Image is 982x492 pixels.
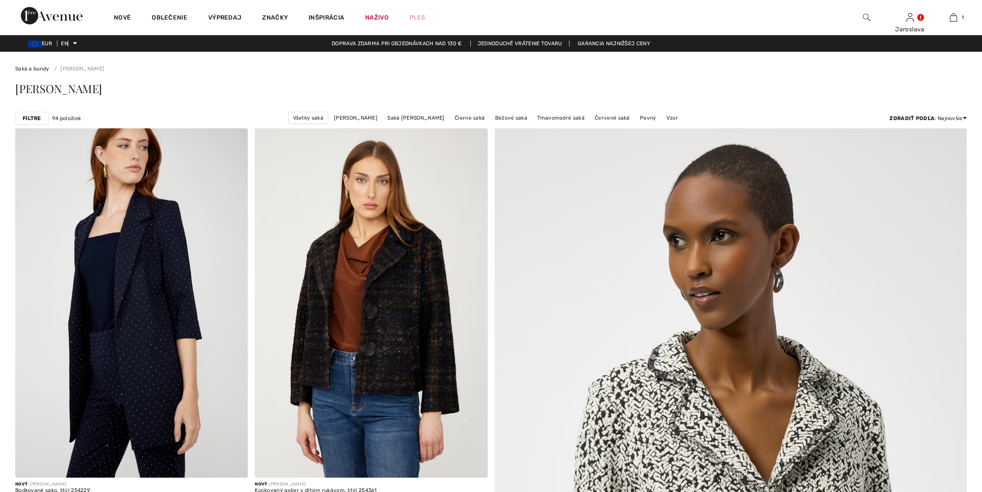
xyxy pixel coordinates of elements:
[863,12,870,23] img: vyhľadať na webovej stránke
[383,112,449,124] a: Saká [PERSON_NAME]
[23,115,41,121] font: Filtre
[636,112,661,124] a: Pevný
[909,427,973,448] iframe: Otvorí widget, kde nájdete viac informácií
[470,40,569,47] a: Jednoduché vrátenie tovaru
[537,115,585,121] font: Tmavomodré saká
[450,112,489,124] a: Čierne saká
[52,115,81,121] font: 94 položiek
[455,115,485,121] font: Čierne saká
[491,112,532,124] a: Béžové saká
[666,115,678,121] font: Vzor
[962,14,964,20] font: 1
[208,14,241,23] a: Výpredaj
[409,14,425,21] font: Ples
[662,112,682,124] a: Vzor
[334,115,377,121] font: [PERSON_NAME]
[255,482,267,487] font: Nový
[906,13,914,21] a: Prihlásiť sa
[208,14,241,21] font: Výpredaj
[15,66,50,72] a: Saká a bundy
[255,128,487,478] img: Kockovaný golier s dlhým rukávom, štýl 254361. Tmavomodrá/medená
[309,14,344,21] font: Inšpirácia
[152,14,187,21] font: Oblečenie
[114,14,131,21] font: Nové
[293,115,323,121] font: Všetky saká
[387,115,444,121] font: Saká [PERSON_NAME]
[21,7,83,24] img: Prvá trieda
[365,14,389,21] font: Naživo
[571,40,657,47] a: Garancia najnižšej ceny
[262,14,288,23] a: Značky
[15,482,28,487] font: Nový
[932,12,975,23] a: 1
[28,40,42,47] img: Euro
[906,12,914,23] img: Moje informácie
[595,115,630,121] font: Červené saká
[495,115,527,121] font: Béžové saká
[365,13,389,22] a: Naživo
[15,81,102,96] font: [PERSON_NAME]
[533,112,589,124] a: Tmavomodré saká
[330,112,382,124] a: [PERSON_NAME]
[409,13,425,22] a: Ples
[895,26,925,33] font: Jaroslava
[42,40,52,47] font: EUR
[889,115,935,121] font: Zoradiť podľa
[152,14,187,23] a: Oblečenie
[269,482,306,487] font: [PERSON_NAME]
[478,40,562,47] font: Jednoduché vrátenie tovaru
[114,14,131,23] a: Nové
[262,14,288,21] font: Značky
[590,112,634,124] a: Červené saká
[60,66,104,72] font: [PERSON_NAME]
[15,128,248,478] img: Bodkované sako, štýl 254229. Námornícka modrá.
[935,115,962,121] font: : Najnovšie
[640,115,656,121] font: Pevný
[325,40,469,47] a: Doprava zdarma pri objednávkach nad 130 €
[61,40,68,47] font: EN
[51,66,104,72] a: [PERSON_NAME]
[950,12,957,23] img: Moja taška
[288,112,328,124] a: Všetky saká
[30,482,66,487] font: [PERSON_NAME]
[578,40,650,47] font: Garancia najnižšej ceny
[332,40,462,47] font: Doprava zdarma pri objednávkach nad 130 €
